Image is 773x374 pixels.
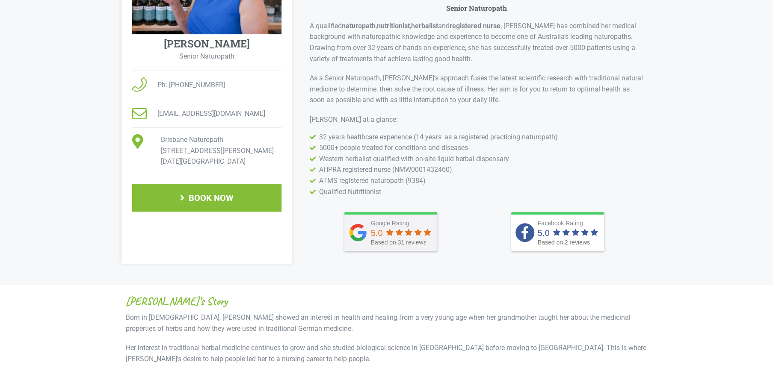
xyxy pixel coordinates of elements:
h4: [PERSON_NAME] [164,38,250,50]
span: BOOK NOW [189,194,234,202]
span: Brisbane Naturopath [STREET_ADDRESS][PERSON_NAME] [DATE][GEOGRAPHIC_DATA] [150,134,274,167]
span: [PERSON_NAME]’s Story [126,296,228,307]
span: Ph: [PHONE_NUMBER] [147,80,225,91]
span: Western herbalist qualified with on-site liquid herbal dispensary [317,153,509,165]
a: BOOK NOW [132,184,282,212]
span: ATMS registered naturopath (9384) [317,175,426,186]
span: Based on 2 reviews [538,239,590,246]
span: 5000+ people treated for conditions and diseases [317,142,468,153]
div: 5.0 [538,229,550,237]
p: Born in [DEMOGRAPHIC_DATA], [PERSON_NAME] showed an interest in health and healing from a very yo... [126,312,648,334]
p: A qualified , , and , [PERSON_NAME] has combined her medical background with naturopathic knowled... [309,21,643,64]
span: Based on 31 reviews [371,239,426,246]
span: AHPRA registered nurse (NMW0001432460) [317,164,452,175]
div: Facebook Rating [538,219,600,227]
div: Google Rating [371,219,433,227]
p: [PERSON_NAME] at a glance: [309,114,643,125]
p: Her interest in traditional herbal medicine continues to grow and she studied biological science ... [126,342,648,364]
div: 5.0 [371,229,383,237]
span: 32 years healthcare experience (14 years' as a registered practicing naturopath) [317,132,558,143]
p: Senior Naturopath [132,53,282,60]
span: Qualified Nutritionist [317,186,381,197]
p: As a Senior Naturopath, [PERSON_NAME]’s approach fuses the latest scientific research with tradit... [309,73,643,106]
span: [EMAIL_ADDRESS][DOMAIN_NAME] [147,108,265,119]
